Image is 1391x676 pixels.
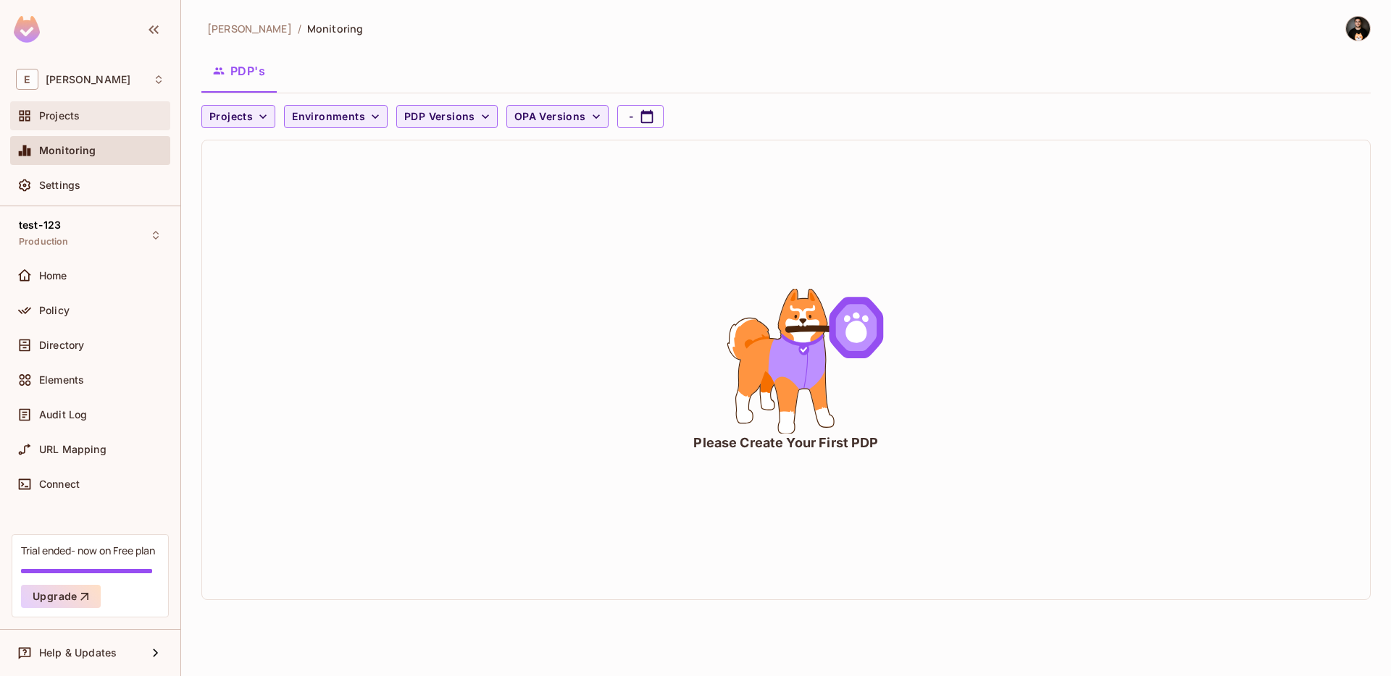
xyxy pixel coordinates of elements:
span: Audit Log [39,409,87,421]
span: Monitoring [307,22,363,35]
button: Environments [284,105,388,128]
div: Trial ended- now on Free plan [21,544,155,557]
span: Directory [39,339,84,351]
span: Elements [39,374,84,386]
span: Workspace: Eli [46,74,130,85]
span: Help & Updates [39,647,117,659]
span: Projects [39,110,80,122]
span: Production [19,236,69,248]
span: Environments [292,108,365,126]
button: OPA Versions [506,105,609,128]
button: Projects [201,105,275,128]
span: E [16,69,38,90]
span: Policy [39,305,70,316]
div: animation [677,289,895,434]
img: SReyMgAAAABJRU5ErkJggg== [14,16,40,43]
span: Home [39,270,67,282]
span: Settings [39,179,80,191]
button: - [617,105,664,128]
button: PDP's [201,53,277,89]
div: Please Create Your First PDP [693,434,878,452]
span: test-123 [19,219,61,231]
img: Eli Moshkovich [1346,17,1370,41]
span: Projects [209,108,253,126]
li: / [298,22,301,35]
button: PDP Versions [396,105,498,128]
span: Connect [39,478,80,490]
span: PDP Versions [404,108,475,126]
span: URL Mapping [39,444,106,455]
span: Monitoring [39,145,96,156]
button: Upgrade [21,585,101,608]
span: the active workspace [207,22,292,35]
span: OPA Versions [514,108,586,126]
